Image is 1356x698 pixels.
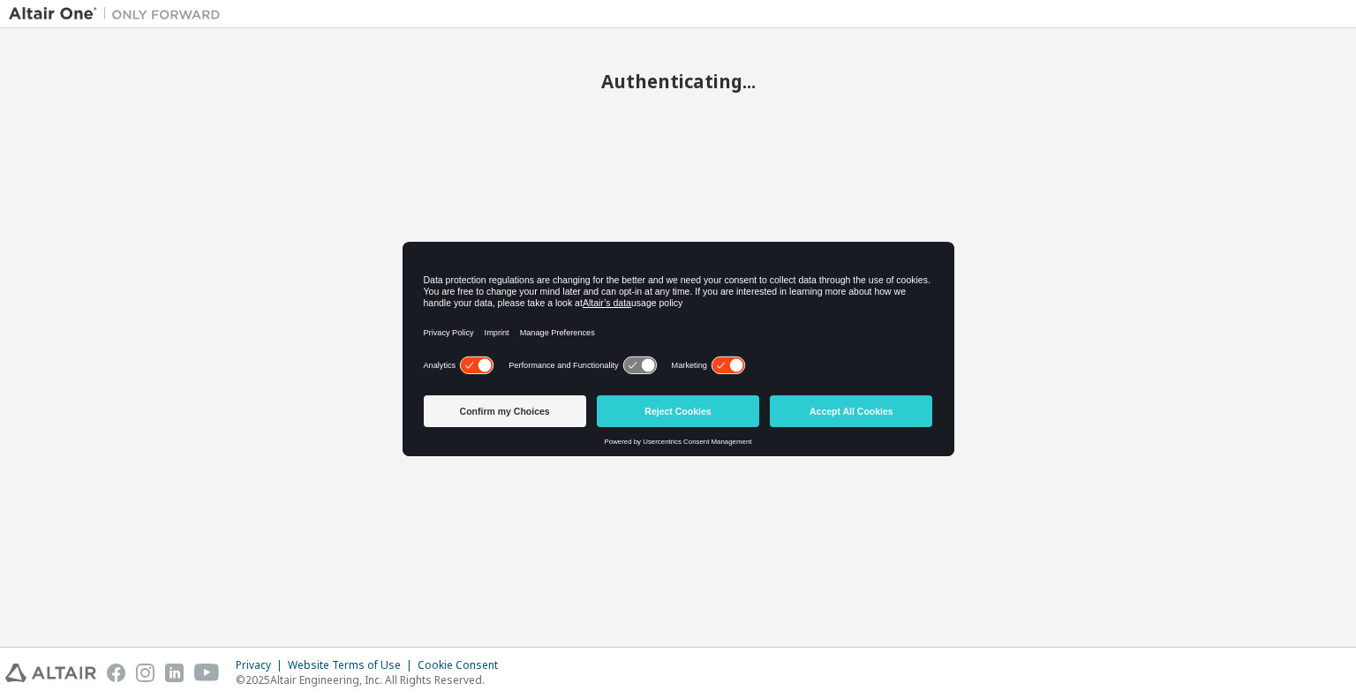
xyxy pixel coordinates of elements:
img: linkedin.svg [165,664,184,682]
p: © 2025 Altair Engineering, Inc. All Rights Reserved. [236,672,508,687]
div: Cookie Consent [418,658,508,672]
img: Altair One [9,5,230,23]
img: facebook.svg [107,664,125,682]
img: youtube.svg [194,664,220,682]
h2: Authenticating... [9,70,1347,93]
div: Website Terms of Use [288,658,418,672]
img: instagram.svg [136,664,154,682]
div: Privacy [236,658,288,672]
img: altair_logo.svg [5,664,96,682]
